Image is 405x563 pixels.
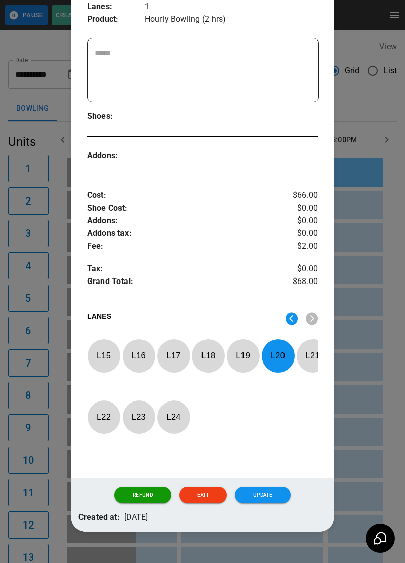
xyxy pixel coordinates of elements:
p: [DATE] [124,511,148,524]
p: Addons : [87,215,279,227]
p: L 22 [87,405,120,429]
p: $0.00 [279,215,318,227]
p: $66.00 [279,189,318,202]
p: $2.00 [279,240,318,253]
p: L 16 [122,344,155,368]
img: left2.png [286,312,298,325]
p: Product : [87,13,145,26]
button: Refund [114,487,171,504]
p: $0.00 [279,263,318,275]
p: $0.00 [279,202,318,215]
img: right2.png [306,312,318,325]
p: L 23 [122,405,155,429]
p: Addons tax : [87,227,279,240]
p: Shoes : [87,110,145,123]
p: $0.00 [279,227,318,240]
p: Tax : [87,263,279,275]
p: Addons : [87,150,145,163]
p: LANES [87,311,277,326]
p: L 21 [296,344,330,368]
p: L 15 [87,344,120,368]
p: L 17 [157,344,190,368]
p: Hourly Bowling (2 hrs) [145,13,318,26]
p: $68.00 [279,275,318,291]
p: Fee : [87,240,279,253]
p: Cost : [87,189,279,202]
p: Created at: [78,511,120,524]
p: L 24 [157,405,190,429]
button: Update [235,487,291,504]
p: L 20 [261,344,295,368]
p: Lanes : [87,1,145,13]
p: L 18 [191,344,225,368]
button: Exit [179,487,227,504]
p: Shoe Cost : [87,202,279,215]
p: L 19 [226,344,260,368]
p: 1 [145,1,318,13]
p: Grand Total : [87,275,279,291]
